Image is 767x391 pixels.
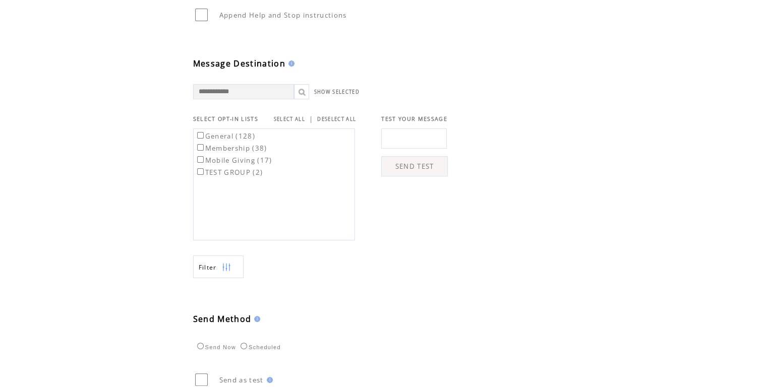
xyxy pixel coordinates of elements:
span: Message Destination [193,58,285,69]
img: help.gif [285,60,294,67]
input: TEST GROUP (2) [197,168,204,175]
label: Send Now [195,344,236,350]
img: help.gif [251,316,260,322]
img: help.gif [264,377,273,383]
img: filters.png [222,256,231,279]
a: Filter [193,255,244,278]
input: General (128) [197,132,204,139]
label: Membership (38) [195,144,267,153]
a: SEND TEST [381,156,448,176]
span: | [309,114,313,123]
span: Show filters [199,263,217,272]
a: DESELECT ALL [317,116,356,122]
span: Append Help and Stop instructions [219,11,347,20]
span: SELECT OPT-IN LISTS [193,115,258,122]
span: TEST YOUR MESSAGE [381,115,447,122]
label: Mobile Giving (17) [195,156,272,165]
label: TEST GROUP (2) [195,168,263,177]
a: SHOW SELECTED [314,89,360,95]
input: Mobile Giving (17) [197,156,204,163]
label: General (128) [195,132,255,141]
input: Send Now [197,343,204,349]
span: Send Method [193,313,252,324]
label: Scheduled [238,344,281,350]
input: Scheduled [241,343,247,349]
a: SELECT ALL [274,116,305,122]
span: Send as test [219,375,264,384]
input: Membership (38) [197,144,204,151]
